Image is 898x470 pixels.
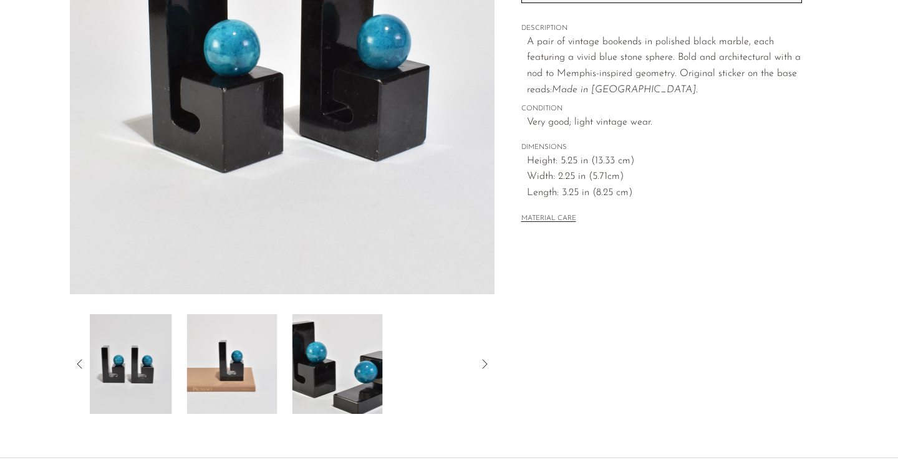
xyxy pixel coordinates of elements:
span: Very good; light vintage wear. [527,115,802,131]
span: Length: 3.25 in (8.25 cm) [527,185,802,201]
p: A pair of vintage bookends in polished black marble, each featuring a vivid blue stone sphere. Bo... [527,34,802,98]
img: Italian Sphere Marble Bookends [82,314,172,414]
span: DIMENSIONS [521,142,802,153]
img: Italian Sphere Marble Bookends [292,314,383,414]
span: DESCRIPTION [521,23,802,34]
em: Made in [GEOGRAPHIC_DATA]. [552,85,698,95]
span: Height: 5.25 in (13.33 cm) [527,153,802,170]
span: Width: 2.25 in (5.71cm) [527,169,802,185]
span: CONDITION [521,103,802,115]
button: MATERIAL CARE [521,214,576,224]
img: Italian Sphere Marble Bookends [187,314,278,414]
